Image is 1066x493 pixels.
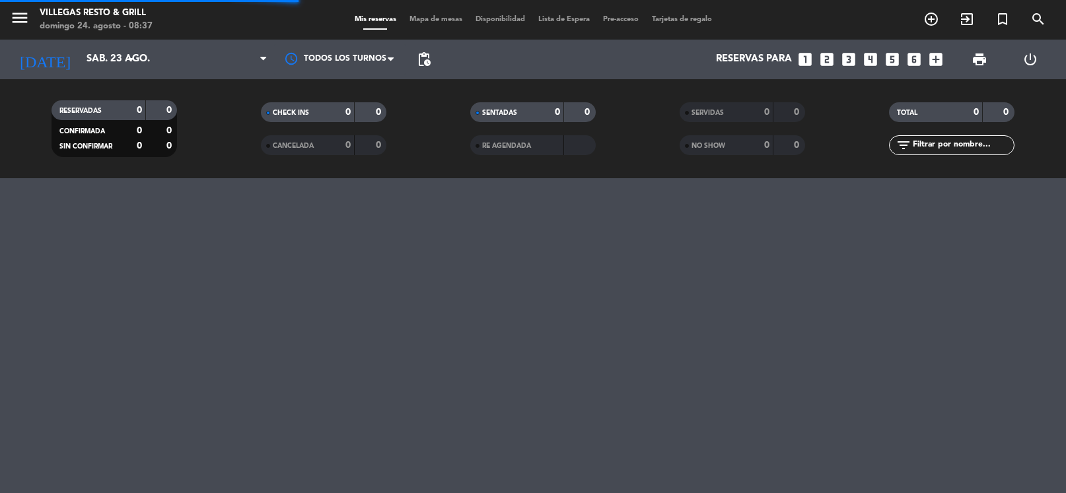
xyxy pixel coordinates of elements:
span: Disponibilidad [469,16,532,23]
strong: 0 [345,141,351,150]
span: NO SHOW [692,143,725,149]
i: menu [10,8,30,28]
i: add_box [927,51,944,68]
i: looks_4 [862,51,879,68]
span: Mis reservas [348,16,403,23]
span: RESERVADAS [59,108,102,114]
span: RE AGENDADA [482,143,531,149]
i: looks_one [797,51,814,68]
strong: 0 [974,108,979,117]
i: turned_in_not [995,11,1011,27]
strong: 0 [1003,108,1011,117]
button: menu [10,8,30,32]
div: LOG OUT [1005,40,1057,79]
strong: 0 [585,108,592,117]
span: CHECK INS [273,110,309,116]
strong: 0 [137,126,142,135]
i: looks_6 [906,51,923,68]
span: SIN CONFIRMAR [59,143,112,150]
strong: 0 [794,141,802,150]
span: CONFIRMADA [59,128,105,135]
strong: 0 [345,108,351,117]
i: looks_5 [884,51,901,68]
span: Tarjetas de regalo [645,16,719,23]
strong: 0 [764,141,769,150]
span: SERVIDAS [692,110,724,116]
span: print [972,51,987,67]
span: Mapa de mesas [403,16,469,23]
i: add_circle_outline [923,11,939,27]
strong: 0 [166,141,174,150]
i: exit_to_app [959,11,975,27]
i: arrow_drop_down [123,51,139,67]
span: Lista de Espera [532,16,596,23]
input: Filtrar por nombre... [911,138,1014,152]
i: looks_3 [840,51,857,68]
strong: 0 [137,106,142,115]
i: search [1030,11,1046,27]
strong: 0 [764,108,769,117]
strong: 0 [555,108,560,117]
div: Villegas Resto & Grill [40,7,153,20]
strong: 0 [794,108,802,117]
span: Reservas para [716,53,792,65]
i: filter_list [896,137,911,153]
span: Pre-acceso [596,16,645,23]
span: TOTAL [897,110,917,116]
span: CANCELADA [273,143,314,149]
span: pending_actions [416,51,432,67]
div: domingo 24. agosto - 08:37 [40,20,153,33]
strong: 0 [166,106,174,115]
strong: 0 [376,141,384,150]
i: [DATE] [10,45,80,74]
i: power_settings_new [1022,51,1038,67]
strong: 0 [166,126,174,135]
span: SENTADAS [482,110,517,116]
strong: 0 [137,141,142,150]
i: looks_two [818,51,835,68]
strong: 0 [376,108,384,117]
